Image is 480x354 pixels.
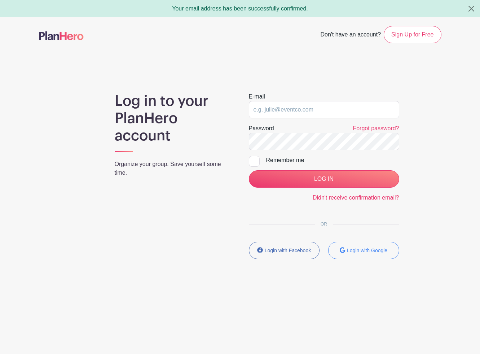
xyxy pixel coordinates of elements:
[115,92,232,144] h1: Log in to your PlanHero account
[315,222,333,227] span: OR
[266,156,399,165] div: Remember me
[249,92,265,101] label: E-mail
[320,27,381,43] span: Don't have an account?
[249,170,399,188] input: LOG IN
[347,248,387,253] small: Login with Google
[328,242,399,259] button: Login with Google
[249,124,274,133] label: Password
[249,242,320,259] button: Login with Facebook
[265,248,311,253] small: Login with Facebook
[39,31,84,40] img: logo-507f7623f17ff9eddc593b1ce0a138ce2505c220e1c5a4e2b4648c50719b7d32.svg
[115,160,232,177] p: Organize your group. Save yourself some time.
[313,195,399,201] a: Didn't receive confirmation email?
[353,125,399,131] a: Forgot password?
[249,101,399,118] input: e.g. julie@eventco.com
[384,26,441,43] a: Sign Up for Free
